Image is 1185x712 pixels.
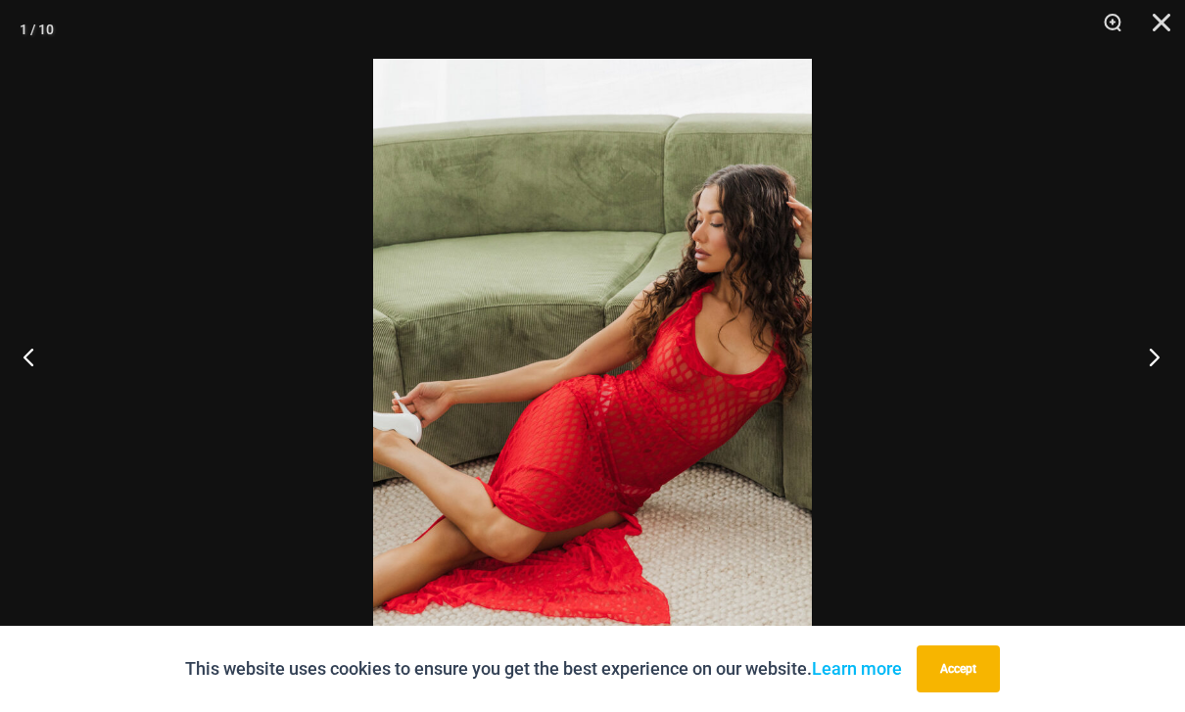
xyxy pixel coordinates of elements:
button: Accept [917,645,1000,692]
button: Next [1112,308,1185,405]
a: Learn more [812,658,902,679]
p: This website uses cookies to ensure you get the best experience on our website. [185,654,902,684]
div: 1 / 10 [20,15,54,44]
